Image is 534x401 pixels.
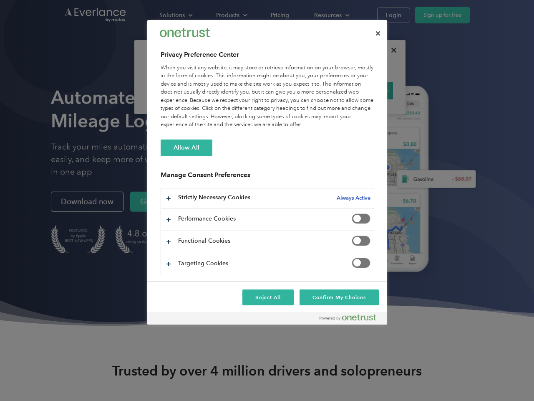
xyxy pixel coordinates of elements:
div: Privacy Preference Center [147,20,387,325]
a: Powered by OneTrust Opens in a new Tab [320,314,383,325]
button: Close [369,24,387,43]
div: Preference center [147,20,387,325]
div: When you visit any website, it may store or retrieve information on your browser, mostly in the f... [161,64,374,129]
div: Everlance [160,24,210,41]
img: Powered by OneTrust Opens in a new Tab [320,314,376,321]
img: Everlance [160,28,210,37]
h3: Manage Consent Preferences [161,171,374,184]
button: Reject All [242,289,294,305]
h2: Privacy Preference Center [161,50,374,60]
button: Confirm My Choices [300,289,378,305]
button: Allow All [161,140,212,156]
